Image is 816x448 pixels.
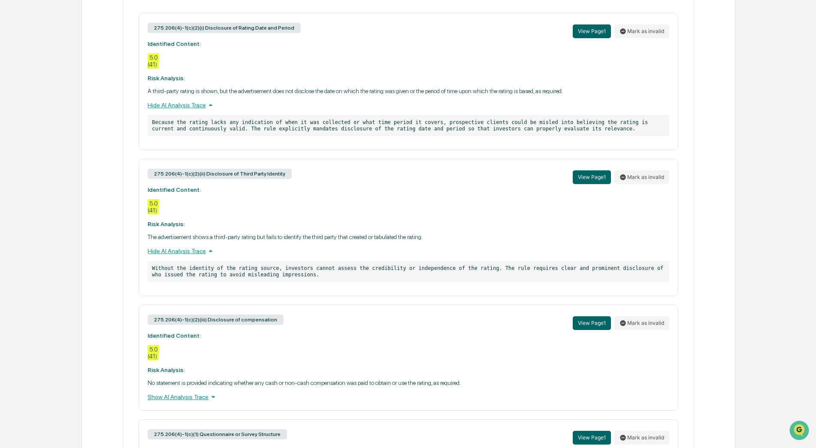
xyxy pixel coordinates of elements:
[148,379,669,386] p: No statement is provided indicating whether any cash or non-cash compensation was paid to obtain ...
[9,18,156,32] p: How can we help?
[29,74,109,81] div: We're available if you need us!
[614,431,669,445] button: Mark as invalid
[614,316,669,330] button: Mark as invalid
[5,121,57,136] a: 🔎Data Lookup
[85,145,104,152] span: Pylon
[614,24,669,38] button: Mark as invalid
[146,68,156,79] button: Start new chat
[573,431,611,445] button: View Page1
[148,315,284,325] div: 275.206(4)-1(c)(2)(iii) Disclosure of compensation
[148,345,159,360] div: 5.0 (41)
[148,199,159,215] div: 5.0 (41)
[148,115,669,136] p: Because the rating lacks any indication of when it was collected or what time period it covers, p...
[573,24,611,38] button: View Page1
[148,186,201,193] strong: Identified Content:
[148,75,185,82] strong: Risk Analysis:
[148,261,669,282] p: Without the identity of the rating source, investors cannot assess the credibility or independenc...
[148,100,669,110] div: Hide AI Analysis Trace
[148,366,185,373] strong: Risk Analysis:
[59,105,110,120] a: 🗄️Attestations
[614,170,669,184] button: Mark as invalid
[9,109,15,116] div: 🖐️
[17,124,54,133] span: Data Lookup
[9,125,15,132] div: 🔎
[17,108,55,117] span: Preclearance
[9,66,24,81] img: 1746055101610-c473b297-6a78-478c-a979-82029cc54cd1
[60,145,104,152] a: Powered byPylon
[148,40,201,47] strong: Identified Content:
[62,109,69,116] div: 🗄️
[5,105,59,120] a: 🖐️Preclearance
[148,392,669,402] div: Show AI Analysis Trace
[29,66,141,74] div: Start new chat
[148,246,669,256] div: Hide AI Analysis Trace
[573,316,611,330] button: View Page1
[148,169,292,179] div: 275.206(4)-1(c)(2)(ii) Disclosure of Third Party Identity
[148,221,185,227] strong: Risk Analysis:
[148,332,201,339] strong: Identified Content:
[148,429,287,439] div: 275.206(4)-1(c)(1) Questionnaire or Survey Structure
[148,233,669,240] p: The advertisement shows a third-party rating but fails to identify the third party that created o...
[148,23,301,33] div: 275.206(4)-1(c)(2)(i) Disclosure of Rating Date and Period
[22,39,142,48] input: Clear
[71,108,106,117] span: Attestations
[148,53,159,69] div: 5.0 (41)
[789,420,812,443] iframe: Open customer support
[148,88,669,94] p: A third-party rating is shown, but the advertisement does not disclose the date on which the rati...
[573,170,611,184] button: View Page1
